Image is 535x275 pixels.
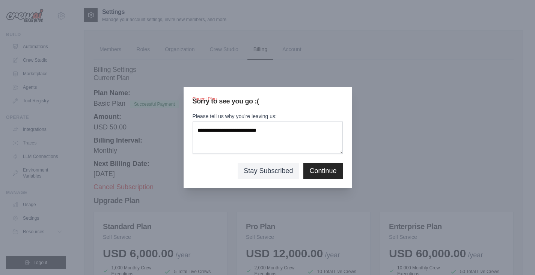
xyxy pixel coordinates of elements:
iframe: Chat Widget [497,239,535,275]
button: Continue [309,166,336,176]
h3: Sorry to see you go :( [193,96,343,106]
label: Please tell us why you're leaving us: [193,112,343,120]
button: Stay Subscribed [244,166,293,176]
